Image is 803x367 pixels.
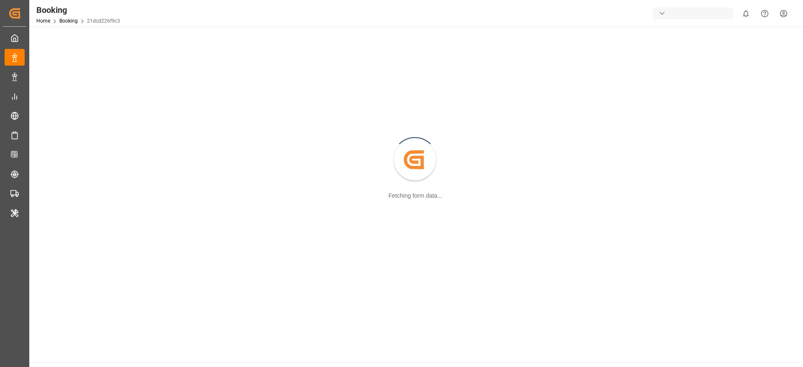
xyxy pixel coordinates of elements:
[755,4,774,23] button: Help Center
[59,18,78,24] a: Booking
[36,18,50,24] a: Home
[36,4,120,16] div: Booking
[389,191,442,200] div: Fetching form data...
[737,4,755,23] button: show 0 new notifications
